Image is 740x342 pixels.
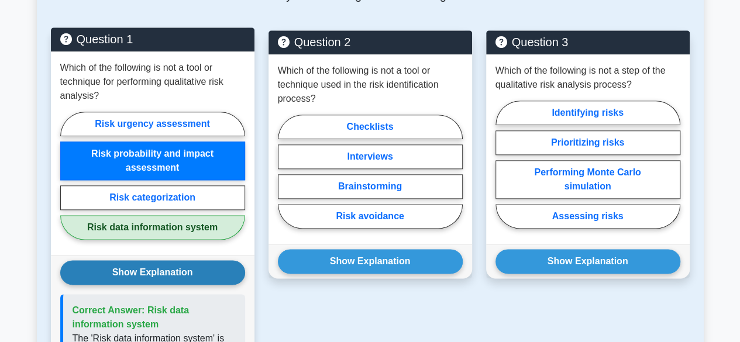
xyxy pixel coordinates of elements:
[278,64,463,106] p: Which of the following is not a tool or technique used in the risk identification process?
[60,215,245,240] label: Risk data information system
[495,101,680,125] label: Identifying risks
[60,61,245,103] p: Which of the following is not a tool or technique for performing qualitative risk analysis?
[495,64,680,92] p: Which of the following is not a step of the qualitative risk analysis process?
[495,130,680,155] label: Prioritizing risks
[278,144,463,169] label: Interviews
[495,160,680,199] label: Performing Monte Carlo simulation
[495,204,680,229] label: Assessing risks
[278,249,463,274] button: Show Explanation
[495,35,680,49] h5: Question 3
[278,35,463,49] h5: Question 2
[278,115,463,139] label: Checklists
[60,141,245,180] label: Risk probability and impact assessment
[278,204,463,229] label: Risk avoidance
[60,185,245,210] label: Risk categorization
[60,112,245,136] label: Risk urgency assessment
[278,174,463,199] label: Brainstorming
[73,305,189,329] span: Correct Answer: Risk data information system
[60,260,245,285] button: Show Explanation
[60,32,245,46] h5: Question 1
[495,249,680,274] button: Show Explanation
